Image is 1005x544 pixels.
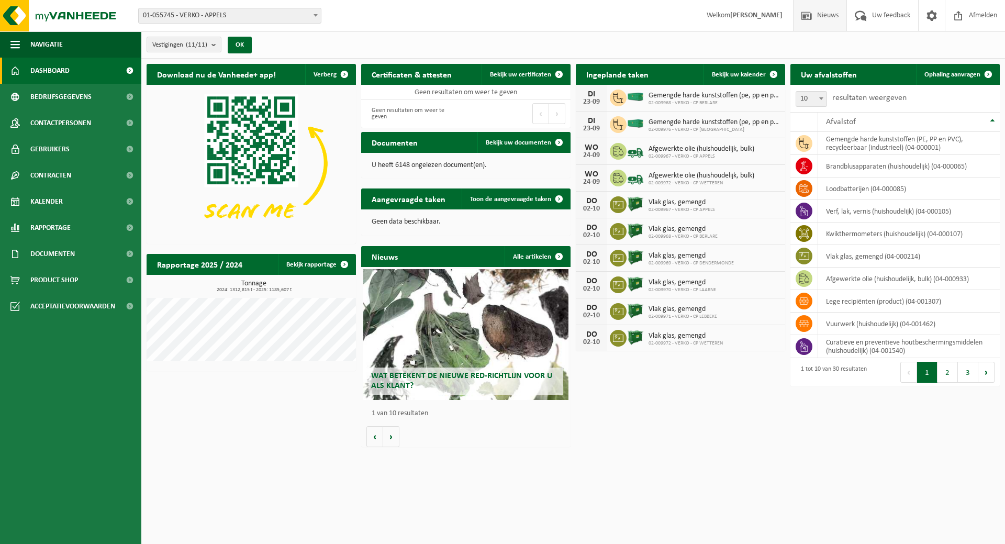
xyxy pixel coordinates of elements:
img: CR-BO-1C-1900-MET-01 [627,275,644,293]
div: 23-09 [581,98,602,106]
h2: Documenten [361,132,428,152]
div: DO [581,224,602,232]
span: Rapportage [30,215,71,241]
div: 02-10 [581,205,602,213]
h2: Ingeplande taken [576,64,659,84]
count: (11/11) [186,41,207,48]
img: CR-BO-1C-1900-MET-01 [627,302,644,319]
img: CR-BO-1C-1900-MET-01 [627,221,644,239]
span: 10 [796,91,827,107]
span: Gebruikers [30,136,70,162]
span: Vlak glas, gemengd [649,279,716,287]
td: vuurwerk (huishoudelijk) (04-001462) [818,313,1000,335]
span: Vlak glas, gemengd [649,252,734,260]
button: Verberg [305,64,355,85]
span: Bekijk uw documenten [486,139,551,146]
h2: Rapportage 2025 / 2024 [147,254,253,274]
img: BL-LQ-LV [627,168,644,186]
span: Wat betekent de nieuwe RED-richtlijn voor u als klant? [371,372,552,390]
button: Next [978,362,995,383]
span: Acceptatievoorwaarden [30,293,115,319]
span: Toon de aangevraagde taken [470,196,551,203]
span: Contactpersonen [30,110,91,136]
span: Kalender [30,188,63,215]
img: Download de VHEPlus App [147,85,356,242]
button: Vestigingen(11/11) [147,37,221,52]
button: OK [228,37,252,53]
td: brandblusapparaten (huishoudelijk) (04-000065) [818,155,1000,177]
div: DI [581,90,602,98]
span: 02-009969 - VERKO - CP DENDERMONDE [649,260,734,267]
span: 02-009976 - VERKO - CP [GEOGRAPHIC_DATA] [649,127,780,133]
strong: [PERSON_NAME] [730,12,783,19]
h2: Nieuws [361,246,408,267]
img: HK-XC-40-GN-00 [627,119,644,128]
div: DO [581,304,602,312]
div: WO [581,170,602,179]
div: WO [581,143,602,152]
span: 01-055745 - VERKO - APPELS [138,8,321,24]
div: DO [581,250,602,259]
img: CR-BO-1C-1900-MET-01 [627,195,644,213]
label: resultaten weergeven [832,94,907,102]
button: Next [549,103,565,124]
span: Bekijk uw kalender [712,71,766,78]
button: Vorige [366,426,383,447]
div: 02-10 [581,339,602,346]
span: Afgewerkte olie (huishoudelijk, bulk) [649,145,754,153]
td: vlak glas, gemengd (04-000214) [818,245,1000,268]
span: Vlak glas, gemengd [649,332,723,340]
span: Dashboard [30,58,70,84]
a: Bekijk uw documenten [477,132,569,153]
span: 02-009968 - VERKO - CP BERLARE [649,234,718,240]
td: gemengde harde kunststoffen (PE, PP en PVC), recycleerbaar (industrieel) (04-000001) [818,132,1000,155]
div: DI [581,117,602,125]
span: Vlak glas, gemengd [649,198,715,207]
span: Documenten [30,241,75,267]
div: DO [581,330,602,339]
h2: Aangevraagde taken [361,188,456,209]
td: Geen resultaten om weer te geven [361,85,571,99]
a: Toon de aangevraagde taken [462,188,569,209]
td: lege recipiënten (product) (04-001307) [818,290,1000,313]
h2: Uw afvalstoffen [790,64,867,84]
span: Gemengde harde kunststoffen (pe, pp en pvc), recycleerbaar (industrieel) [649,92,780,100]
span: Bekijk uw certificaten [490,71,551,78]
div: DO [581,277,602,285]
span: 02-009970 - VERKO - CP LAARNE [649,287,716,293]
span: 10 [796,92,827,106]
span: Afvalstof [826,118,856,126]
p: U heeft 6148 ongelezen document(en). [372,162,560,169]
span: 02-009971 - VERKO - CP LEBBEKE [649,314,717,320]
span: 02-009972 - VERKO - CP WETTEREN [649,180,754,186]
button: Volgende [383,426,399,447]
div: 23-09 [581,125,602,132]
div: 02-10 [581,312,602,319]
div: 24-09 [581,179,602,186]
img: HK-XC-40-GN-00 [627,92,644,102]
span: 02-009968 - VERKO - CP BERLARE [649,100,780,106]
td: loodbatterijen (04-000085) [818,177,1000,200]
button: 1 [917,362,937,383]
img: CR-BO-1C-1900-MET-01 [627,328,644,346]
span: 02-009972 - VERKO - CP WETTEREN [649,340,723,347]
span: Contracten [30,162,71,188]
h3: Tonnage [152,280,356,293]
span: Vestigingen [152,37,207,53]
h2: Download nu de Vanheede+ app! [147,64,286,84]
a: Bekijk uw kalender [703,64,784,85]
img: BL-LQ-LV [627,141,644,159]
span: Ophaling aanvragen [924,71,980,78]
h2: Certificaten & attesten [361,64,462,84]
a: Bekijk uw certificaten [482,64,569,85]
span: Afgewerkte olie (huishoudelijk, bulk) [649,172,754,180]
span: Navigatie [30,31,63,58]
td: verf, lak, vernis (huishoudelijk) (04-000105) [818,200,1000,223]
button: 3 [958,362,978,383]
span: Gemengde harde kunststoffen (pe, pp en pvc), recycleerbaar (industrieel) [649,118,780,127]
span: Bedrijfsgegevens [30,84,92,110]
div: 02-10 [581,259,602,266]
span: Verberg [314,71,337,78]
td: kwikthermometers (huishoudelijk) (04-000107) [818,223,1000,245]
p: 1 van 10 resultaten [372,410,565,417]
